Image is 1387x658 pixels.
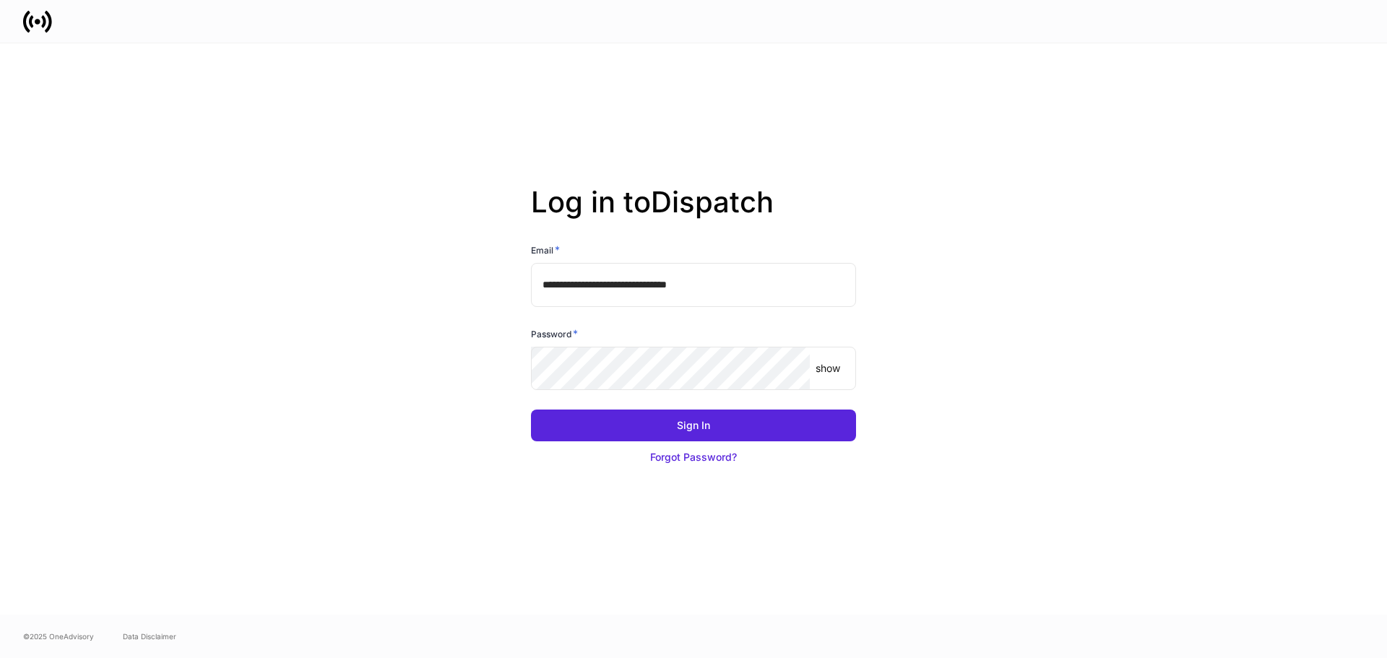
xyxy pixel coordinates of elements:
h6: Password [531,326,578,341]
span: © 2025 OneAdvisory [23,631,94,642]
button: Sign In [531,410,856,441]
h6: Email [531,243,560,257]
div: Sign In [677,418,710,433]
a: Data Disclaimer [123,631,176,642]
p: show [816,361,840,376]
button: Forgot Password? [531,441,856,473]
h2: Log in to Dispatch [531,185,856,243]
div: Forgot Password? [650,450,737,464]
